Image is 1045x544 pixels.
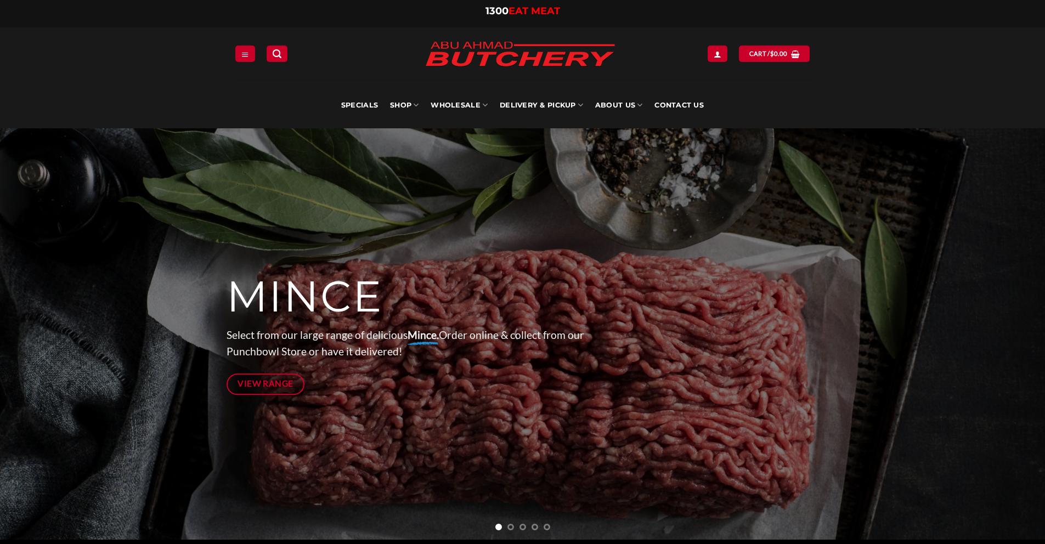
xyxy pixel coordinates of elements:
[238,377,293,390] span: View Range
[267,46,287,61] a: Search
[739,46,810,61] a: View cart
[227,328,584,358] span: Select from our large range of delicious Order online & collect from our Punchbowl Store or have ...
[654,82,704,128] a: Contact Us
[544,524,550,530] li: Page dot 5
[532,524,538,530] li: Page dot 4
[485,5,509,17] span: 1300
[227,373,305,395] a: View Range
[431,82,488,128] a: Wholesale
[235,46,255,61] a: Menu
[595,82,642,128] a: About Us
[509,5,560,17] span: EAT MEAT
[227,270,383,323] span: MINCE
[495,524,502,530] li: Page dot 1
[708,46,727,61] a: Login
[770,50,788,57] bdi: 0.00
[485,5,560,17] a: 1300EAT MEAT
[507,524,514,530] li: Page dot 2
[749,49,788,59] span: Cart /
[500,82,583,128] a: Delivery & Pickup
[519,524,526,530] li: Page dot 3
[408,328,439,341] strong: Mince.
[341,82,378,128] a: Specials
[770,49,774,59] span: $
[416,34,624,76] img: Abu Ahmad Butchery
[390,82,419,128] a: SHOP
